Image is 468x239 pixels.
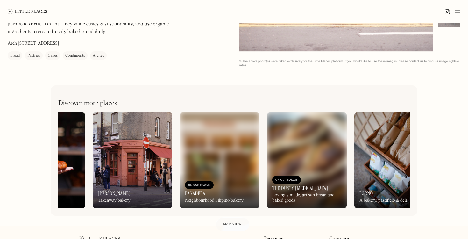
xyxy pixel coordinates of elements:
[65,53,85,59] div: Condiments
[48,53,58,59] div: Cakes
[185,190,205,196] h3: Panadera
[359,198,407,203] div: A bakery, pastificio & deli
[10,53,20,59] div: Bread
[8,40,59,47] p: Arch [STREET_ADDRESS]
[216,217,250,231] a: Map view
[272,192,342,203] div: Lovingly made, artisan bread and baked goods
[98,198,131,203] div: Takeaway bakery
[267,112,347,208] a: On Our RadarThe Dusty [MEDICAL_DATA]Lovingly made, artisan bread and baked goods
[93,53,104,59] div: Arches
[58,99,117,107] h2: Discover more places
[275,177,298,183] div: On Our Radar
[188,182,210,188] div: On Our Radar
[223,222,242,226] span: Map view
[185,198,244,203] div: Neighbourhood Filipino bakery
[272,185,328,191] h3: The Dusty [MEDICAL_DATA]
[239,59,460,68] div: © The above photo(s) were taken exclusively for the Little Places platform. If you would like to ...
[27,53,40,59] div: Pastries
[180,112,259,208] a: On Our RadarPanaderaNeighbourhood Filipino bakery
[354,112,434,208] a: FornoA bakery, pastificio & deli
[93,112,172,208] a: [PERSON_NAME]Takeaway bakery
[359,190,373,196] h3: Forno
[8,13,180,36] p: Founded by [PERSON_NAME], [PERSON_NAME] is a bakery in the arches of [GEOGRAPHIC_DATA]. They valu...
[98,190,131,196] h3: [PERSON_NAME]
